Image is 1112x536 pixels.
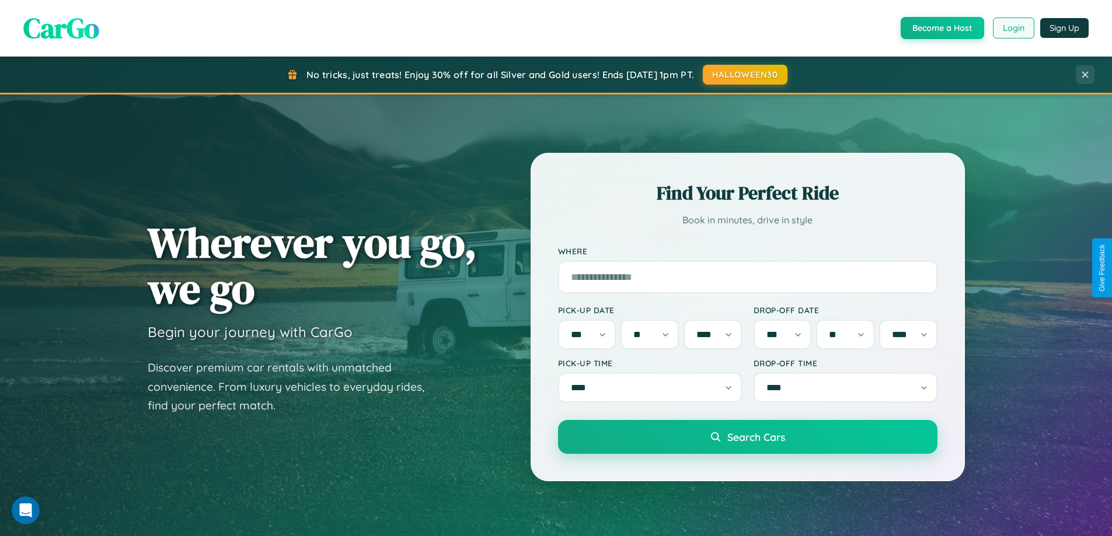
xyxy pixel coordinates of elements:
[558,358,742,368] label: Pick-up Time
[754,358,937,368] label: Drop-off Time
[12,496,40,524] iframe: Intercom live chat
[558,420,937,454] button: Search Cars
[1098,244,1106,292] div: Give Feedback
[148,219,477,311] h1: Wherever you go, we go
[558,305,742,315] label: Pick-up Date
[754,305,937,315] label: Drop-off Date
[148,323,353,341] h3: Begin your journey with CarGo
[993,17,1034,38] button: Login
[901,17,984,39] button: Become a Host
[1040,18,1089,38] button: Sign Up
[558,180,937,206] h2: Find Your Perfect Ride
[148,358,440,415] p: Discover premium car rentals with unmatched convenience. From luxury vehicles to everyday rides, ...
[727,430,785,443] span: Search Cars
[23,9,99,47] span: CarGo
[558,246,937,256] label: Where
[306,69,694,80] span: No tricks, just treats! Enjoy 30% off for all Silver and Gold users! Ends [DATE] 1pm PT.
[703,65,787,85] button: HALLOWEEN30
[558,212,937,229] p: Book in minutes, drive in style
